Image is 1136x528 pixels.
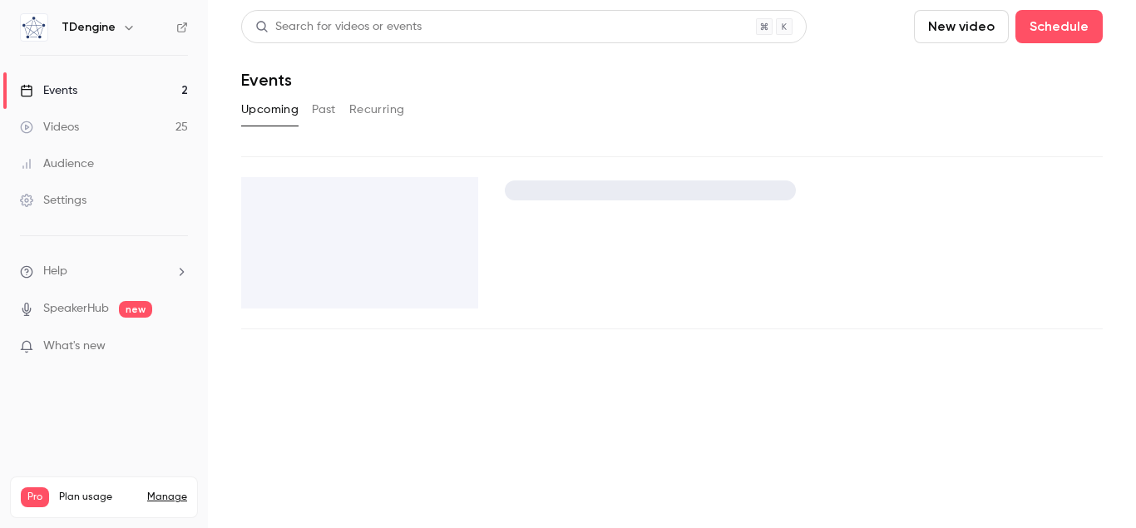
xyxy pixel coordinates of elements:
span: new [119,301,152,318]
div: Videos [20,119,79,136]
a: SpeakerHub [43,300,109,318]
button: Schedule [1015,10,1103,43]
span: Help [43,263,67,280]
a: Manage [147,491,187,504]
li: help-dropdown-opener [20,263,188,280]
span: What's new [43,338,106,355]
img: TDengine [21,14,47,41]
span: Plan usage [59,491,137,504]
span: Pro [21,487,49,507]
button: Past [312,96,336,123]
button: Recurring [349,96,405,123]
button: Upcoming [241,96,299,123]
button: New video [914,10,1009,43]
div: Events [20,82,77,99]
h6: TDengine [62,19,116,36]
div: Search for videos or events [255,18,422,36]
h1: Events [241,70,292,90]
div: Audience [20,155,94,172]
div: Settings [20,192,86,209]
